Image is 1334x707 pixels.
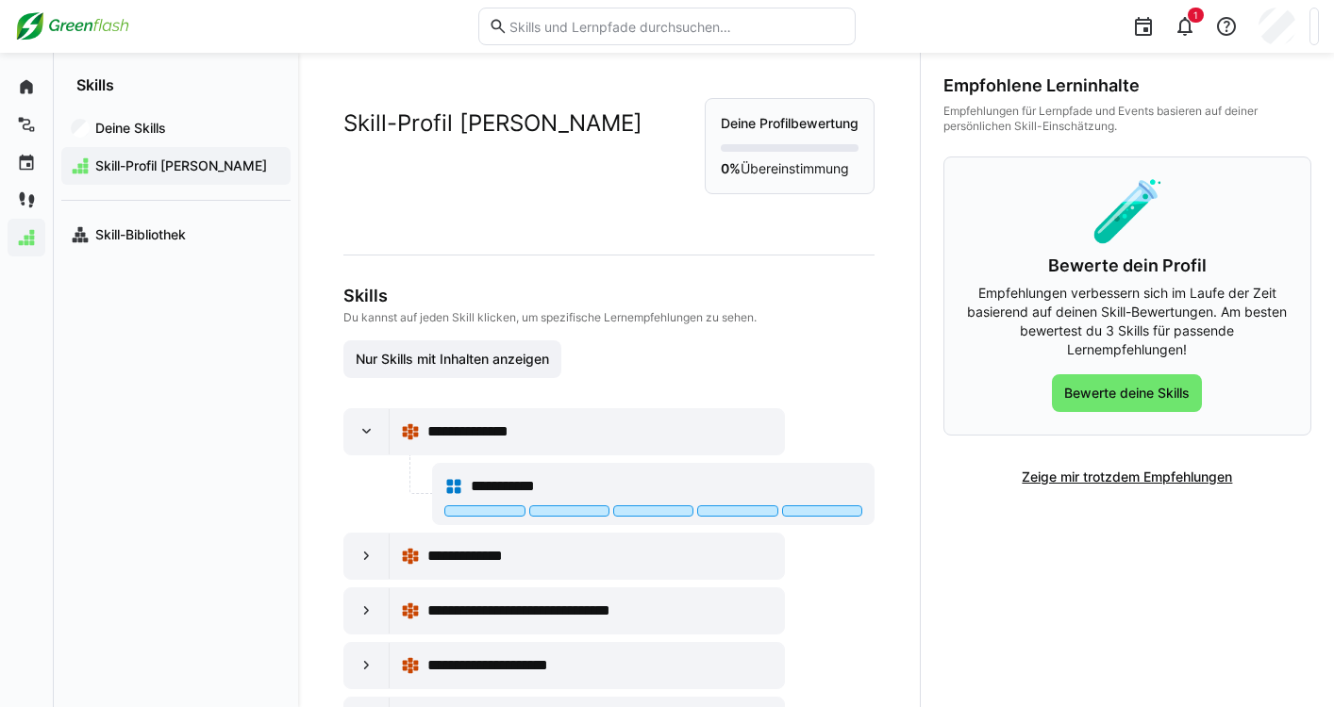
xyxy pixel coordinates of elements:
[967,180,1288,240] div: 🧪
[1009,458,1244,496] button: Zeige mir trotzdem Empfehlungen
[353,350,552,369] span: Nur Skills mit Inhalten anzeigen
[1061,384,1192,403] span: Bewerte deine Skills
[943,104,1311,134] div: Empfehlungen für Lernpfade und Events basieren auf deiner persönlichen Skill-Einschätzung.
[721,114,859,133] p: Deine Profilbewertung
[343,286,875,306] h3: Skills
[92,156,281,175] span: Skill-Profil [PERSON_NAME]
[343,109,642,138] h2: Skill-Profil [PERSON_NAME]
[343,340,561,378] button: Nur Skills mit Inhalten anzeigen
[721,159,859,178] p: Übereinstimmung
[721,160,741,176] strong: 0%
[508,18,845,35] input: Skills und Lernpfade durchsuchen…
[967,255,1288,276] h3: Bewerte dein Profil
[943,75,1311,96] div: Empfohlene Lerninhalte
[1052,374,1202,412] button: Bewerte deine Skills
[1019,468,1235,486] span: Zeige mir trotzdem Empfehlungen
[967,284,1288,359] p: Empfehlungen verbessern sich im Laufe der Zeit basierend auf deinen Skill-Bewertungen. Am besten ...
[343,310,875,325] p: Du kannst auf jeden Skill klicken, um spezifische Lernempfehlungen zu sehen.
[1193,9,1198,21] span: 1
